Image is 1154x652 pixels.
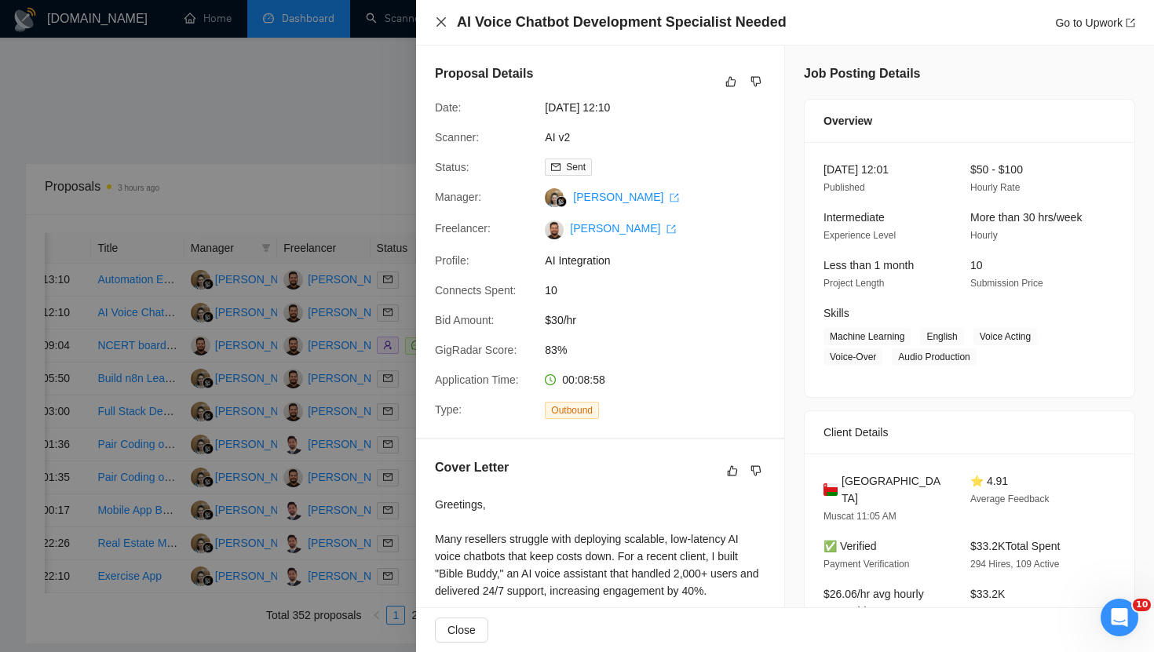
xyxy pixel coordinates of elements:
img: gigradar-bm.png [556,196,567,207]
span: clock-circle [545,374,556,385]
span: Overview [824,112,872,129]
span: 00:08:58 [562,373,605,386]
h5: Job Posting Details [804,64,920,83]
span: Outbound [545,402,599,419]
span: 10 [1133,599,1151,611]
span: Payment Verification [824,559,909,570]
span: Experience Level [824,230,896,241]
span: export [666,224,676,234]
span: dislike [750,464,761,477]
span: mail [551,162,561,172]
button: like [721,72,740,91]
span: [DATE] 12:10 [545,99,780,116]
span: Type: [435,403,462,416]
span: Hourly [970,230,998,241]
span: AI Integration [545,252,780,269]
span: Project Length [824,278,884,289]
span: Published [824,182,865,193]
a: Go to Upworkexport [1055,16,1135,29]
span: English [920,328,963,345]
span: ✅ Verified [824,540,877,552]
span: Voice Acting [973,328,1037,345]
span: [DATE] 12:01 [824,163,889,176]
span: Hourly Rate [970,182,1020,193]
span: Muscat 11:05 AM [824,511,897,522]
span: like [727,464,738,477]
span: Status: [435,161,469,173]
span: 10 [970,259,983,271]
span: Bid Amount: [435,314,495,326]
span: Sent [566,162,586,173]
span: Connects Spent: [435,284,517,297]
span: export [1126,18,1135,27]
span: More than 30 hrs/week [970,211,1082,224]
span: Scanner: [435,131,479,144]
span: dislike [750,75,761,88]
span: Manager: [435,191,481,203]
span: Skills [824,307,849,319]
span: like [725,75,736,88]
button: Close [435,617,488,643]
span: ⭐ 4.91 [970,475,1008,487]
span: export [670,193,679,202]
span: $33.2K Total Spent [970,540,1060,552]
h5: Proposal Details [435,64,533,83]
span: Average Feedback [970,494,1050,504]
span: GigRadar Score: [435,344,517,356]
div: Client Details [824,411,1116,453]
button: dislike [747,461,765,480]
button: like [723,461,742,480]
a: [PERSON_NAME] export [573,191,679,203]
span: Less than 1 month [824,259,914,271]
button: Close [435,16,447,29]
span: Machine Learning [824,328,911,345]
iframe: Intercom live chat [1101,599,1138,636]
h4: AI Voice Chatbot Development Specialist Needed [457,13,787,32]
span: Submission Price [970,278,1043,289]
span: close [435,16,447,28]
span: $50 - $100 [970,163,1023,176]
span: $33.2K [970,588,1005,600]
span: Profile: [435,254,469,267]
span: $30/hr [545,311,780,329]
span: Close [447,621,476,639]
span: Application Time: [435,373,519,386]
span: [GEOGRAPHIC_DATA] [842,472,945,507]
img: c1G6oFvQWOK_rGeOIegVZUbDQsuYj_xB4b-sGzW8-UrWMS8Fcgd0TEwtWxuU7AZ-gB [545,220,564,239]
span: Freelancer: [435,222,491,235]
span: $26.06/hr avg hourly rate paid [824,588,924,617]
span: Audio Production [892,348,976,366]
span: Intermediate [824,211,885,224]
span: Date: [435,101,461,114]
span: 10 [545,282,780,299]
a: AI v2 [545,131,570,144]
span: Voice-Over [824,348,882,366]
h5: Cover Letter [435,458,509,477]
span: 294 Hires, 109 Active [970,559,1059,570]
span: 83% [545,341,780,359]
img: 🇴🇲 [824,481,838,498]
a: [PERSON_NAME] export [570,222,676,235]
span: Total Spent [970,606,1017,617]
button: dislike [747,72,765,91]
